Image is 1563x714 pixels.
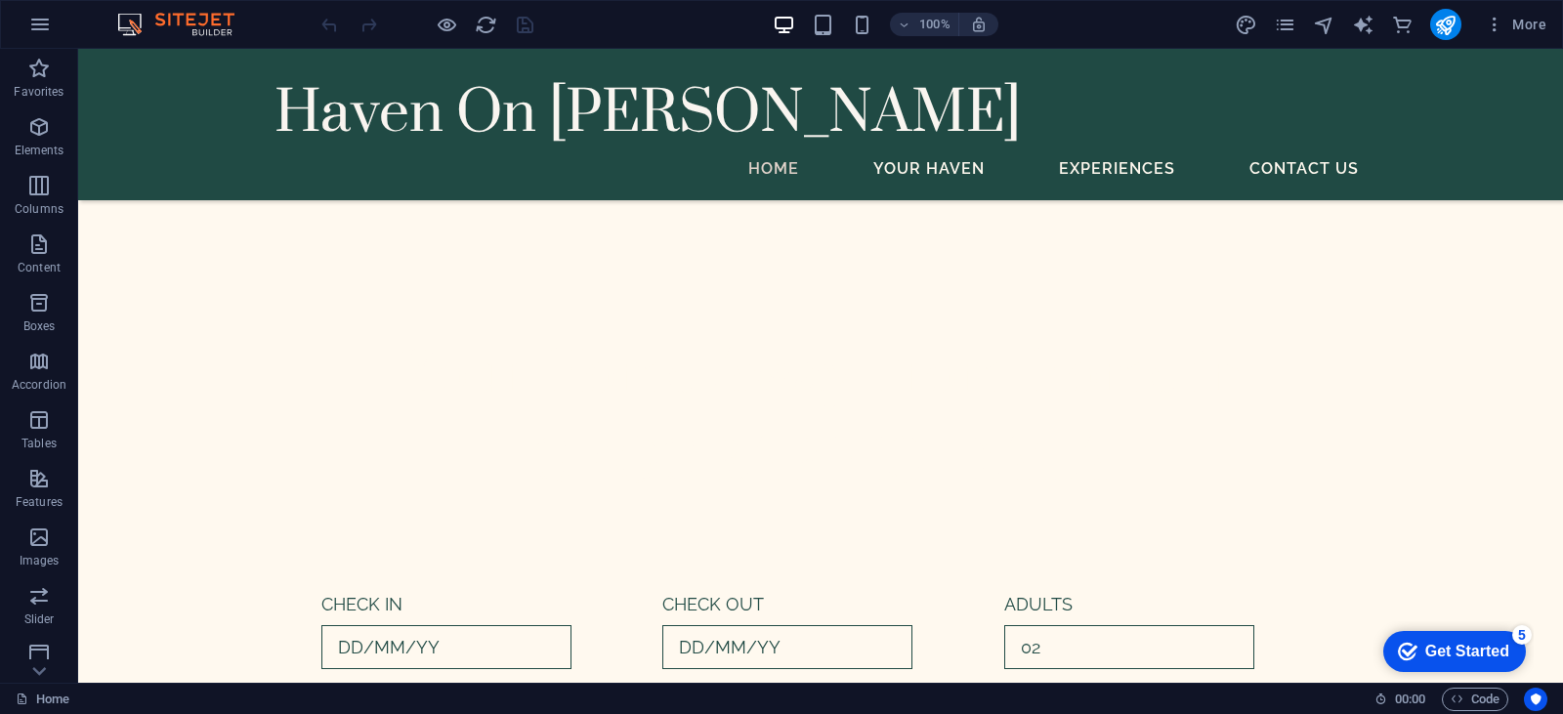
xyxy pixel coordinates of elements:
[16,10,158,51] div: Get Started 5 items remaining, 0% complete
[1313,14,1335,36] i: Navigator
[1442,688,1508,711] button: Code
[1374,688,1426,711] h6: Session time
[1451,688,1500,711] span: Code
[1524,688,1547,711] button: Usercentrics
[474,13,497,36] button: reload
[14,84,63,100] p: Favorites
[1391,13,1415,36] button: commerce
[23,318,56,334] p: Boxes
[24,611,55,627] p: Slider
[1391,14,1414,36] i: Commerce
[58,21,142,39] div: Get Started
[1235,13,1258,36] button: design
[1274,13,1297,36] button: pages
[1352,13,1375,36] button: text_generator
[16,494,63,510] p: Features
[1477,9,1554,40] button: More
[1434,14,1457,36] i: Publish
[12,377,66,393] p: Accordion
[21,436,57,451] p: Tables
[18,260,61,275] p: Content
[890,13,959,36] button: 100%
[475,14,497,36] i: Reload page
[1313,13,1336,36] button: navigator
[1235,14,1257,36] i: Design (Ctrl+Alt+Y)
[1395,688,1425,711] span: 00 00
[919,13,950,36] h6: 100%
[16,688,69,711] a: Click to cancel selection. Double-click to open Pages
[970,16,988,33] i: On resize automatically adjust zoom level to fit chosen device.
[1430,9,1461,40] button: publish
[1352,14,1374,36] i: AI Writer
[15,143,64,158] p: Elements
[112,13,259,36] img: Editor Logo
[435,13,458,36] button: Click here to leave preview mode and continue editing
[1485,15,1546,34] span: More
[145,4,164,23] div: 5
[20,553,60,568] p: Images
[15,201,63,217] p: Columns
[1274,14,1296,36] i: Pages (Ctrl+Alt+S)
[1409,692,1412,706] span: :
